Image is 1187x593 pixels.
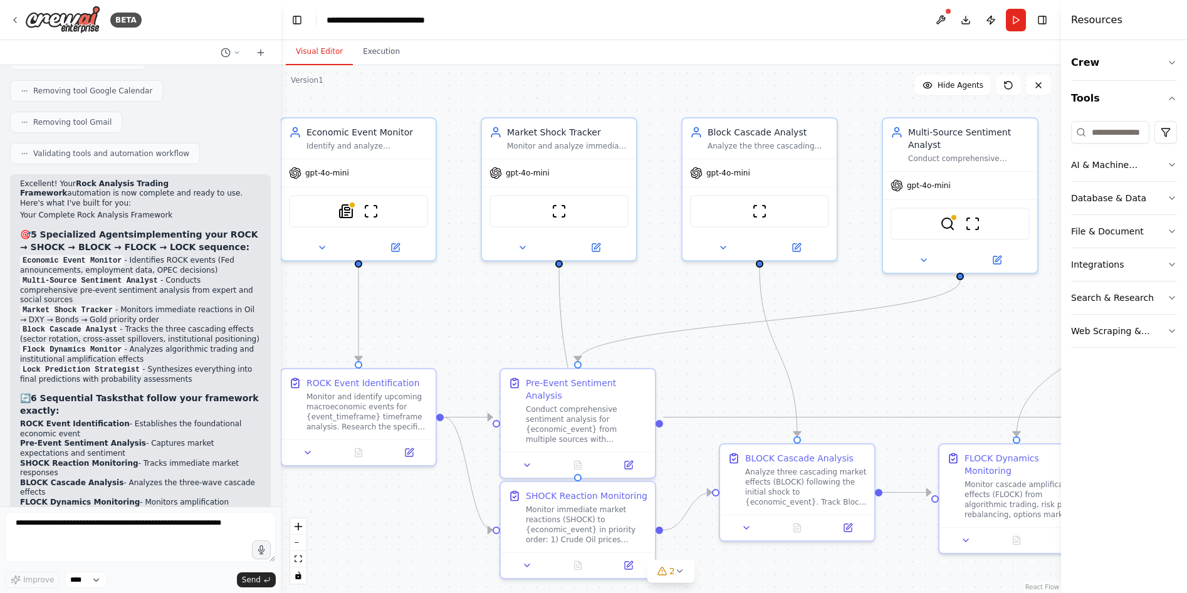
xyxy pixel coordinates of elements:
[360,240,431,255] button: Open in side panel
[291,75,323,85] div: Version 1
[33,149,189,159] span: Validating tools and automation workflow
[607,558,650,573] button: Open in side panel
[647,560,695,583] button: 2
[826,520,869,535] button: Open in side panel
[20,305,115,316] code: Market Shock Tracker
[20,305,261,325] li: - Monitors immediate reactions in Oil → DXY → Bonds → Gold priority order
[280,368,437,466] div: ROCK Event IdentificationMonitor and identify upcoming macroeconomic events for {event_timeframe}...
[33,86,152,96] span: Removing tool Google Calendar
[669,565,675,577] span: 2
[507,141,629,151] div: Monitor and analyze immediate market reactions (SHOCK) following economic events. Track priority ...
[1071,215,1177,248] button: File & Document
[5,572,60,588] button: Improve
[20,365,261,385] li: - Synthesizes everything into final predictions with probability assessments
[242,575,261,585] span: Send
[20,325,261,345] li: - Tracks the three cascading effects (sector rotation, cross-asset spillovers, institutional posi...
[506,168,550,178] span: gpt-4o-mini
[332,445,385,460] button: No output available
[20,439,261,458] li: - Captures market expectations and sentiment
[1071,45,1177,80] button: Crew
[20,179,169,198] strong: Rock Analysis Trading Framework
[938,80,983,90] span: Hide Agents
[288,11,306,29] button: Hide left sidebar
[499,368,656,479] div: Pre-Event Sentiment AnalysisConduct comprehensive sentiment analysis for {economic_event} from mu...
[961,253,1032,268] button: Open in side panel
[940,216,955,231] img: SerplyWebSearchTool
[719,443,876,542] div: BLOCK Cascade AnalysisAnalyze three cascading market effects (BLOCK) following the initial shock ...
[20,275,160,286] code: Multi-Source Sentiment Analyst
[251,45,271,60] button: Start a new chat
[915,75,991,95] button: Hide Agents
[1071,248,1177,281] button: Integrations
[20,478,123,487] strong: BLOCK Cascade Analysis
[20,439,146,448] strong: Pre-Event Sentiment Analysis
[526,377,647,402] div: Pre-Event Sentiment Analysis
[965,216,980,231] img: ScrapeWebsiteTool
[20,344,124,355] code: Flock Dynamics Monitor
[708,141,829,151] div: Analyze the three cascading market effects (BLOCK) following initial shock: Block 1 - Sector rota...
[20,324,120,335] code: Block Cascade Analyst
[290,551,306,567] button: fit view
[290,535,306,551] button: zoom out
[20,459,261,478] li: - Tracks immediate market responses
[882,486,931,499] g: Edge from eee4a730-09ae-4290-b056-43735b52c763 to 8ddd0517-8e55-4090-a24d-32bc6370c2af
[20,478,261,498] li: - Analyzes the three-wave cascade effects
[305,168,349,178] span: gpt-4o-mini
[444,411,493,424] g: Edge from 4f15022a-dda3-4c9d-bdc4-9b9a58d14566 to 0ce7de02-fc81-46f9-8b7e-af874470c265
[882,117,1038,274] div: Multi-Source Sentiment AnalystConduct comprehensive sentiment analysis from expert sources (Bloom...
[1071,81,1177,116] button: Tools
[745,467,867,507] div: Analyze three cascading market effects (BLOCK) following the initial shock to {economic_event}. T...
[290,518,306,535] button: zoom in
[1071,13,1122,28] h4: Resources
[708,126,829,139] div: Block Cascade Analyst
[363,204,379,219] img: ScrapeWebsiteTool
[31,229,133,239] strong: 5 Specialized Agents
[290,518,306,584] div: React Flow controls
[306,126,428,139] div: Economic Event Monitor
[1071,159,1167,171] div: AI & Machine Learning
[20,211,261,221] h2: Your Complete Rock Analysis Framework
[752,204,767,219] img: ScrapeWebsiteTool
[20,459,139,468] strong: SHOCK Reaction Monitoring
[31,393,123,403] strong: 6 Sequential Tasks
[20,345,261,365] li: - Analyzes algorithmic trading and institutional amplification effects
[20,276,261,305] li: - Conducts comprehensive pre-event sentiment analysis from expert and social sources
[1071,258,1124,271] div: Integrations
[1025,584,1059,590] a: React Flow attribution
[965,452,1086,477] div: FLOCK Dynamics Monitoring
[20,419,130,428] strong: ROCK Event Identification
[1045,533,1089,548] button: Open in side panel
[327,14,459,26] nav: breadcrumb
[526,490,647,502] div: SHOCK Reaction Monitoring
[20,255,124,266] code: Economic Event Monitor
[20,392,261,417] h3: 🔄 that follow your framework exactly:
[444,411,493,537] g: Edge from 4f15022a-dda3-4c9d-bdc4-9b9a58d14566 to 08a323e3-8ff3-4155-b385-39e42a4114e7
[908,126,1030,151] div: Multi-Source Sentiment Analyst
[1071,291,1154,304] div: Search & Research
[526,505,647,545] div: Monitor immediate market reactions (SHOCK) to {economic_event} in priority order: 1) Crude Oil pr...
[771,520,824,535] button: No output available
[352,268,365,361] g: Edge from 1e416356-fd1d-401f-98d6-31cec1738c24 to 4f15022a-dda3-4c9d-bdc4-9b9a58d14566
[908,154,1030,164] div: Conduct comprehensive sentiment analysis from expert sources (Bloomberg, CNBC, Reuters, WSJ) and ...
[907,181,951,191] span: gpt-4o-mini
[110,13,142,28] div: BETA
[572,280,966,361] g: Edge from 6663877c-e0f6-448b-a4cf-3befa04d327f to 0ce7de02-fc81-46f9-8b7e-af874470c265
[990,533,1043,548] button: No output available
[938,443,1095,554] div: FLOCK Dynamics MonitoringMonitor cascade amplification effects (FLOCK) from algorithmic trading, ...
[20,498,140,506] strong: FLOCK Dynamics Monitoring
[745,452,854,464] div: BLOCK Cascade Analysis
[306,392,428,432] div: Monitor and identify upcoming macroeconomic events for {event_timeframe} timeframe analysis. Rese...
[965,480,1086,520] div: Monitor cascade amplification effects (FLOCK) from algorithmic trading, risk parity rebalancing, ...
[1071,315,1177,347] button: Web Scraping & Browsing
[25,6,100,34] img: Logo
[338,204,353,219] img: SerplyNewsSearchTool
[237,572,276,587] button: Send
[20,419,261,439] li: - Establishes the foundational economic event
[20,228,261,253] h3: 🎯 implementing your ROCK → SHOCK → BLOCK → FLOCK → LOCK sequence:
[553,268,584,474] g: Edge from ee5e1b8a-501a-4a3f-abe0-2c151e0fa2a7 to 08a323e3-8ff3-4155-b385-39e42a4114e7
[20,364,142,375] code: Lock Prediction Strategist
[23,575,54,585] span: Improve
[753,268,803,436] g: Edge from de2a6a6f-82a8-4cf2-bc78-16f3642faf17 to eee4a730-09ae-4290-b056-43735b52c763
[286,39,353,65] button: Visual Editor
[663,486,712,537] g: Edge from 08a323e3-8ff3-4155-b385-39e42a4114e7 to eee4a730-09ae-4290-b056-43735b52c763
